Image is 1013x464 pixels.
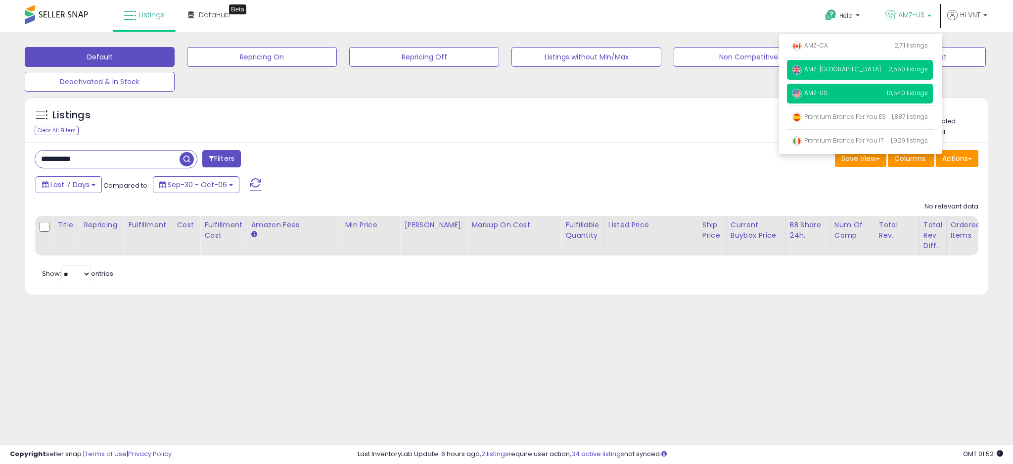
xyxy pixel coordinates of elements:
[924,202,978,211] div: No relevant data
[887,89,928,97] span: 10,540 listings
[57,220,75,230] div: Title
[888,150,934,167] button: Columns
[936,150,978,167] button: Actions
[35,126,79,135] div: Clear All Filters
[202,150,241,167] button: Filters
[792,112,802,122] img: spain.png
[565,220,599,241] div: Fulfillable Quantity
[892,112,928,121] span: 1,887 listings
[792,89,802,99] img: usa.png
[187,47,337,67] button: Repricing On
[511,47,661,67] button: Listings without Min/Max
[52,108,91,122] h5: Listings
[790,220,826,241] div: BB Share 24h.
[84,220,120,230] div: Repricing
[251,230,257,239] small: Amazon Fees.
[139,10,165,20] span: Listings
[792,136,884,145] span: Premium Brands For You IT
[792,89,828,97] span: AMZ-US
[345,220,396,230] div: Min Price
[888,65,928,73] span: 2,550 listings
[199,10,230,20] span: DataHub
[879,220,915,241] div: Total Rev.
[50,180,90,190] span: Last 7 Days
[792,112,886,121] span: Premium Brands For You ES
[204,220,242,241] div: Fulfillment Cost
[792,65,881,73] span: AMZ-[GEOGRAPHIC_DATA]
[36,176,102,193] button: Last 7 Days
[891,136,928,145] span: 1,929 listings
[894,154,925,163] span: Columns
[731,220,782,241] div: Current Buybox Price
[128,220,168,230] div: Fulfillment
[792,41,828,50] span: AMZ-CA
[25,47,175,67] button: Default
[404,220,463,230] div: [PERSON_NAME]
[960,10,980,20] span: Hi VNT
[825,9,837,21] i: Get Help
[947,10,987,32] a: Hi VNT
[894,41,928,50] span: 2,711 listings
[702,220,722,241] div: Ship Price
[835,150,886,167] button: Save View
[817,1,870,32] a: Help
[608,220,694,230] div: Listed Price
[674,47,824,67] button: Non Competitive
[951,220,987,241] div: Ordered Items
[467,216,561,256] th: The percentage added to the cost of goods (COGS) that forms the calculator for Min & Max prices.
[42,269,113,278] span: Show: entries
[229,4,246,14] div: Tooltip anchor
[168,180,227,190] span: Sep-30 - Oct-06
[103,181,149,190] span: Compared to:
[792,65,802,75] img: uk.png
[153,176,239,193] button: Sep-30 - Oct-06
[251,220,336,230] div: Amazon Fees
[834,220,871,241] div: Num of Comp.
[792,136,802,146] img: italy.png
[471,220,557,230] div: Markup on Cost
[177,220,196,230] div: Cost
[25,72,175,92] button: Deactivated & In Stock
[839,11,853,20] span: Help
[923,220,942,251] div: Total Rev. Diff.
[792,41,802,51] img: canada.png
[349,47,499,67] button: Repricing Off
[898,10,924,20] span: AMZ-US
